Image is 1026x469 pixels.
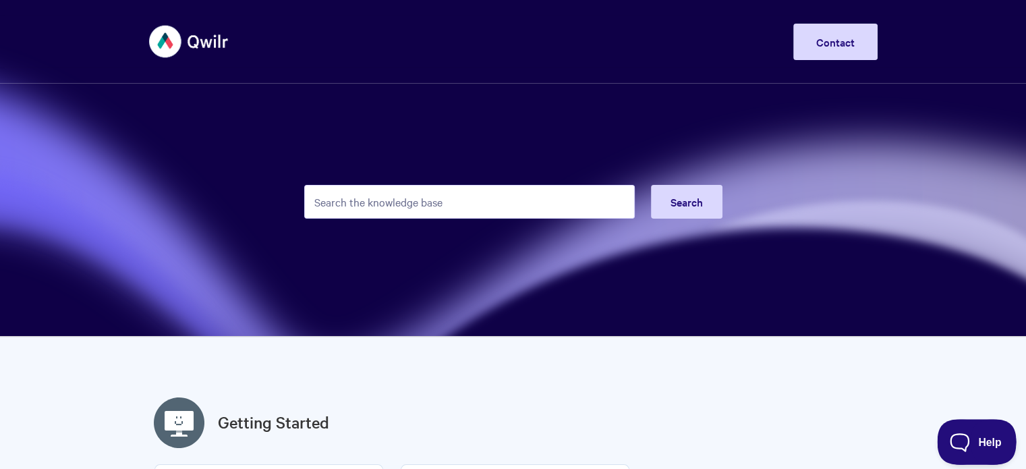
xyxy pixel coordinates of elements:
a: Getting Started [218,410,329,435]
img: Qwilr Help Center [149,16,229,67]
button: Search [651,185,722,219]
a: Contact [793,24,878,60]
input: Search the knowledge base [304,185,635,219]
iframe: Toggle Customer Support [937,419,1017,465]
span: Search [671,194,703,209]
